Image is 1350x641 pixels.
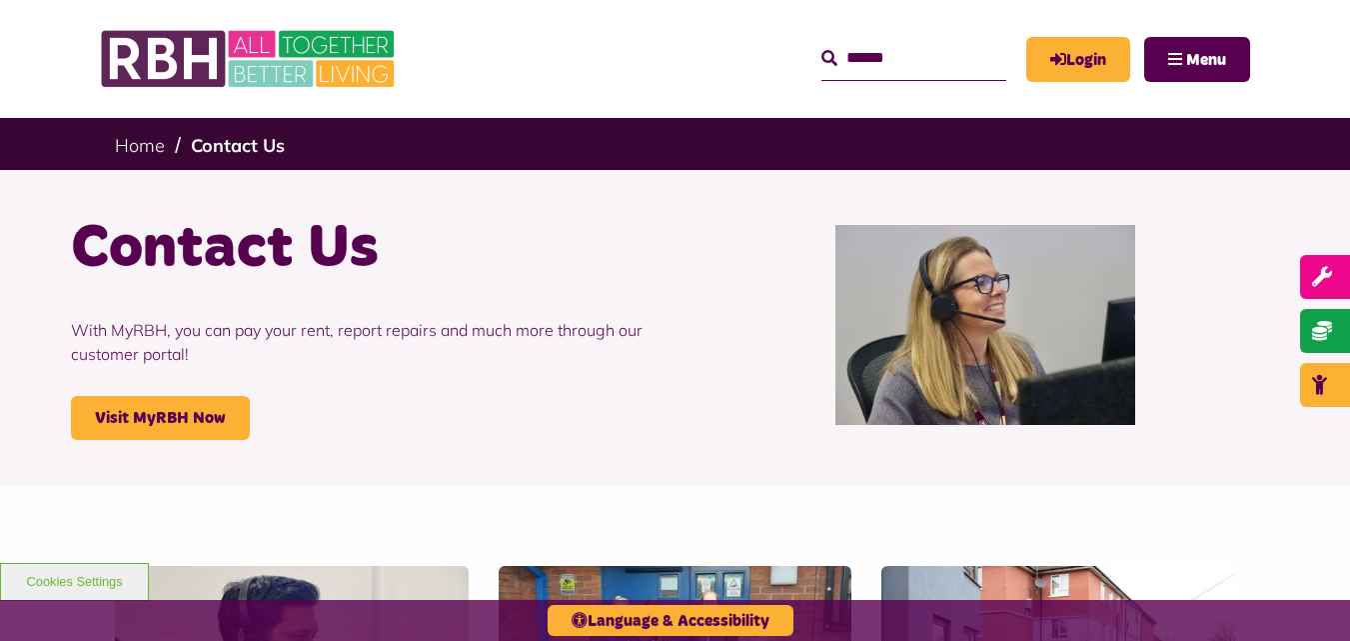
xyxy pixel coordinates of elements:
a: Visit MyRBH Now [71,396,250,440]
h1: Contact Us [71,210,661,288]
img: RBH [100,20,400,98]
button: Language & Accessibility [548,605,793,636]
iframe: Netcall Web Assistant for live chat [1260,551,1350,641]
button: Navigation [1144,37,1250,82]
a: Contact Us [191,134,285,157]
a: MyRBH [1026,37,1130,82]
p: With MyRBH, you can pay your rent, report repairs and much more through our customer portal! [71,288,661,396]
img: Contact Centre February 2024 (1) [835,225,1135,425]
span: Menu [1186,52,1226,68]
a: Home [115,134,165,157]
